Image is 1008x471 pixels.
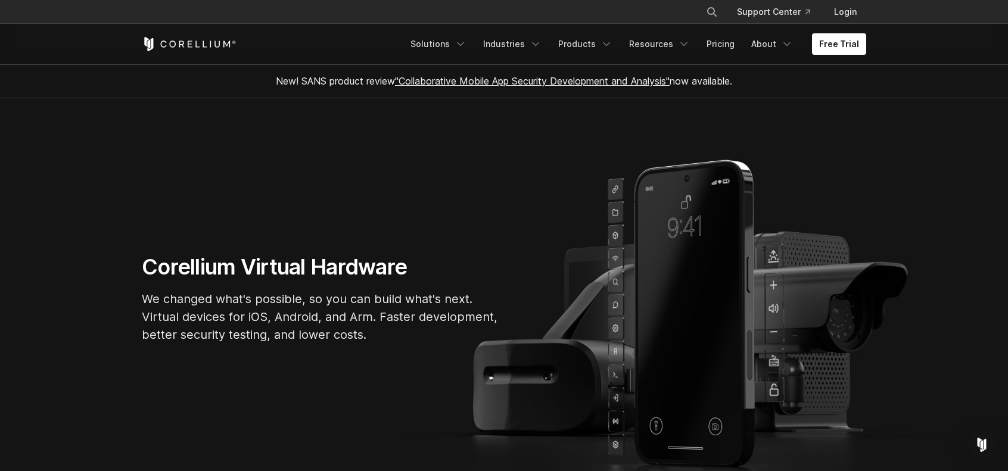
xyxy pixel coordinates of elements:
[403,33,474,55] a: Solutions
[142,254,499,280] h1: Corellium Virtual Hardware
[701,1,723,23] button: Search
[727,1,820,23] a: Support Center
[276,75,732,87] span: New! SANS product review now available.
[142,37,237,51] a: Corellium Home
[403,33,866,55] div: Navigation Menu
[551,33,620,55] a: Products
[812,33,866,55] a: Free Trial
[692,1,866,23] div: Navigation Menu
[476,33,549,55] a: Industries
[967,431,996,459] div: Open Intercom Messenger
[142,290,499,344] p: We changed what's possible, so you can build what's next. Virtual devices for iOS, Android, and A...
[825,1,866,23] a: Login
[395,75,670,87] a: "Collaborative Mobile App Security Development and Analysis"
[622,33,697,55] a: Resources
[699,33,742,55] a: Pricing
[744,33,800,55] a: About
